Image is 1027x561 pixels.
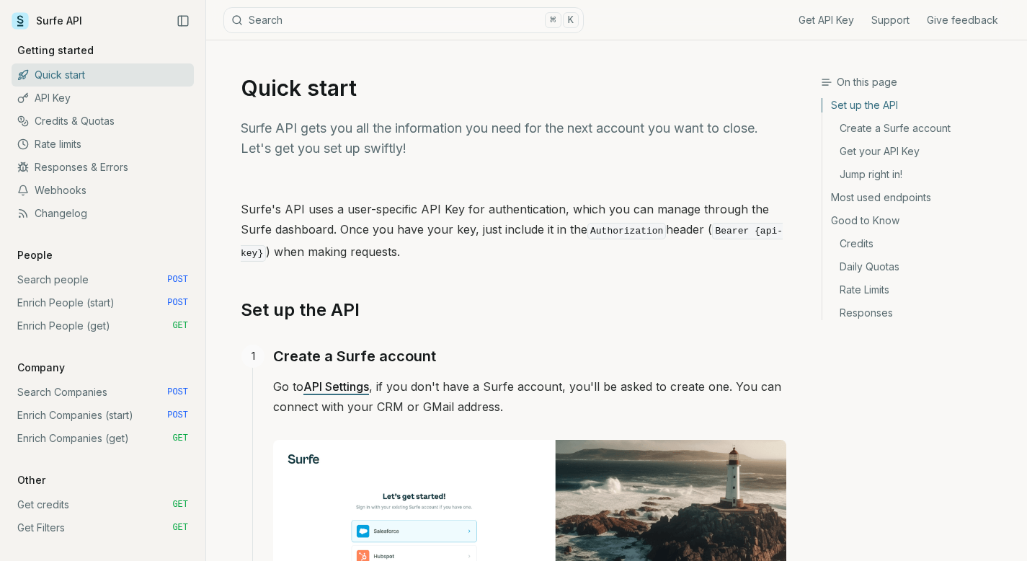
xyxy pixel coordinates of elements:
a: Credits [822,232,1015,255]
span: GET [172,499,188,511]
a: Get Filters GET [12,516,194,539]
a: Most used endpoints [822,186,1015,209]
a: API Key [12,87,194,110]
a: Rate Limits [822,278,1015,301]
p: Surfe's API uses a user-specific API Key for authentication, which you can manage through the Sur... [241,199,786,264]
p: Getting started [12,43,99,58]
a: Good to Know [822,209,1015,232]
a: Enrich People (get) GET [12,314,194,337]
p: People [12,248,58,262]
a: Give feedback [927,13,998,27]
a: Create a Surfe account [822,117,1015,140]
h1: Quick start [241,75,786,101]
a: Get credits GET [12,493,194,516]
span: POST [167,274,188,286]
p: Company [12,361,71,375]
span: POST [167,297,188,309]
p: Other [12,473,51,487]
a: Responses & Errors [12,156,194,179]
a: Enrich Companies (get) GET [12,427,194,450]
a: Get API Key [799,13,854,27]
a: Set up the API [822,98,1015,117]
a: Get your API Key [822,140,1015,163]
button: Search⌘K [223,7,584,33]
p: Go to , if you don't have a Surfe account, you'll be asked to create one. You can connect with yo... [273,376,786,417]
a: Webhooks [12,179,194,202]
a: Search Companies POST [12,381,194,404]
span: GET [172,522,188,534]
span: GET [172,320,188,332]
a: Create a Surfe account [273,345,436,368]
span: POST [167,386,188,398]
kbd: K [563,12,579,28]
a: Jump right in! [822,163,1015,186]
a: Set up the API [241,299,360,322]
a: Changelog [12,202,194,225]
code: Authorization [587,223,666,239]
kbd: ⌘ [545,12,561,28]
span: POST [167,410,188,421]
a: Support [871,13,910,27]
a: Rate limits [12,133,194,156]
button: Collapse Sidebar [172,10,194,32]
a: Search people POST [12,268,194,291]
a: Daily Quotas [822,255,1015,278]
a: Enrich Companies (start) POST [12,404,194,427]
a: Surfe API [12,10,82,32]
h3: On this page [821,75,1015,89]
a: Responses [822,301,1015,320]
a: Enrich People (start) POST [12,291,194,314]
a: API Settings [303,379,369,394]
span: GET [172,433,188,444]
a: Credits & Quotas [12,110,194,133]
p: Surfe API gets you all the information you need for the next account you want to close. Let's get... [241,118,786,159]
a: Quick start [12,63,194,87]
